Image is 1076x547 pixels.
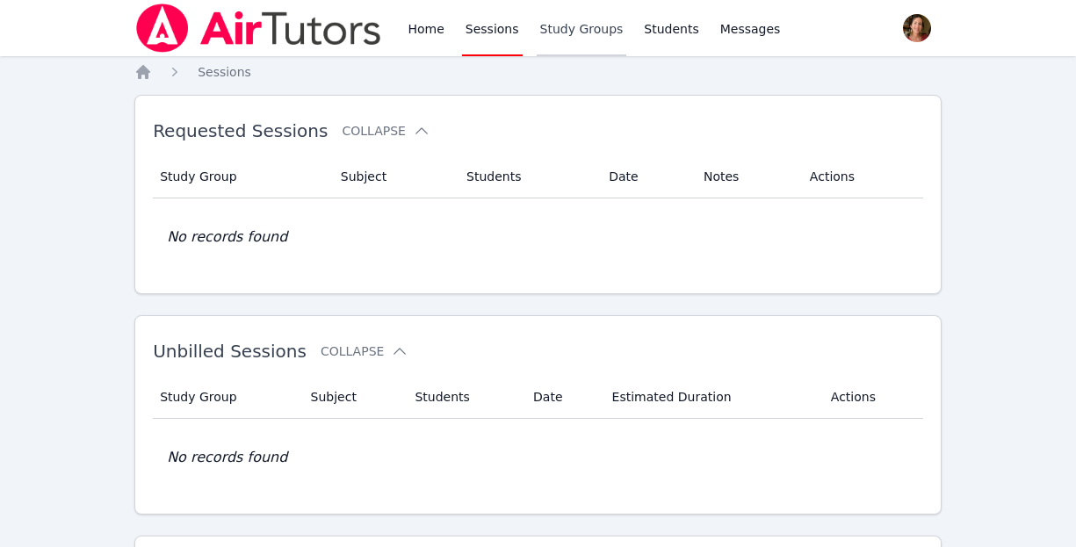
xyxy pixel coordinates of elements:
th: Students [404,376,523,419]
span: Messages [720,20,781,38]
td: No records found [153,419,923,496]
th: Notes [693,155,799,198]
th: Students [456,155,598,198]
button: Collapse [342,122,430,140]
button: Collapse [321,342,408,360]
th: Study Group [153,376,300,419]
nav: Breadcrumb [134,63,942,81]
img: Air Tutors [134,4,383,53]
th: Date [523,376,602,419]
th: Actions [799,155,923,198]
td: No records found [153,198,923,276]
th: Study Group [153,155,330,198]
th: Subject [330,155,456,198]
span: Requested Sessions [153,120,328,141]
span: Sessions [198,65,251,79]
a: Sessions [198,63,251,81]
th: Subject [300,376,405,419]
span: Unbilled Sessions [153,341,307,362]
th: Estimated Duration [602,376,820,419]
th: Actions [820,376,923,419]
th: Date [598,155,693,198]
